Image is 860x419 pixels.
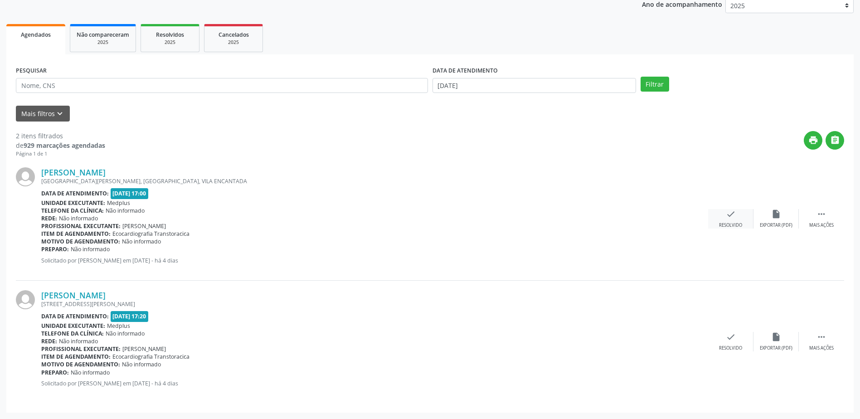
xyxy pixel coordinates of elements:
i: print [808,135,818,145]
button: print [804,131,822,150]
span: Não informado [71,369,110,376]
a: [PERSON_NAME] [41,290,106,300]
div: 2 itens filtrados [16,131,105,141]
span: Não informado [106,207,145,214]
div: Exportar (PDF) [760,222,792,229]
p: Solicitado por [PERSON_NAME] em [DATE] - há 4 dias [41,257,708,264]
span: Não informado [122,238,161,245]
b: Unidade executante: [41,199,105,207]
b: Motivo de agendamento: [41,238,120,245]
b: Item de agendamento: [41,230,111,238]
div: 2025 [211,39,256,46]
span: Ecocardiografia Transtoracica [112,353,189,361]
span: [PERSON_NAME] [122,222,166,230]
div: 2025 [77,39,129,46]
div: Página 1 de 1 [16,150,105,158]
span: [PERSON_NAME] [122,345,166,353]
input: Nome, CNS [16,78,428,93]
span: [DATE] 17:00 [111,188,149,199]
i: keyboard_arrow_down [55,109,65,119]
strong: 929 marcações agendadas [24,141,105,150]
i:  [816,209,826,219]
span: Não informado [71,245,110,253]
img: img [16,167,35,186]
span: Medplus [107,322,130,330]
div: [STREET_ADDRESS][PERSON_NAME] [41,300,708,308]
div: 2025 [147,39,193,46]
button: Filtrar [641,77,669,92]
b: Preparo: [41,245,69,253]
button:  [826,131,844,150]
div: Mais ações [809,345,834,351]
img: img [16,290,35,309]
div: Mais ações [809,222,834,229]
b: Profissional executante: [41,345,121,353]
span: [DATE] 17:20 [111,311,149,322]
span: Não informado [59,337,98,345]
b: Unidade executante: [41,322,105,330]
label: DATA DE ATENDIMENTO [432,64,498,78]
b: Rede: [41,214,57,222]
b: Motivo de agendamento: [41,361,120,368]
b: Rede: [41,337,57,345]
span: Cancelados [219,31,249,39]
a: [PERSON_NAME] [41,167,106,177]
label: PESQUISAR [16,64,47,78]
i:  [816,332,826,342]
b: Data de atendimento: [41,312,109,320]
i:  [830,135,840,145]
b: Item de agendamento: [41,353,111,361]
b: Profissional executante: [41,222,121,230]
span: Agendados [21,31,51,39]
div: Resolvido [719,345,742,351]
b: Preparo: [41,369,69,376]
div: de [16,141,105,150]
b: Data de atendimento: [41,190,109,197]
button: Mais filtroskeyboard_arrow_down [16,106,70,122]
i: insert_drive_file [771,332,781,342]
span: Não compareceram [77,31,129,39]
i: check [726,332,736,342]
input: Selecione um intervalo [432,78,636,93]
span: Não informado [122,361,161,368]
div: [GEOGRAPHIC_DATA][PERSON_NAME], [GEOGRAPHIC_DATA], VILA ENCANTADA [41,177,708,185]
span: Medplus [107,199,130,207]
b: Telefone da clínica: [41,330,104,337]
p: Solicitado por [PERSON_NAME] em [DATE] - há 4 dias [41,380,708,387]
span: Resolvidos [156,31,184,39]
div: Resolvido [719,222,742,229]
span: Ecocardiografia Transtoracica [112,230,189,238]
span: Não informado [106,330,145,337]
i: check [726,209,736,219]
span: Não informado [59,214,98,222]
b: Telefone da clínica: [41,207,104,214]
i: insert_drive_file [771,209,781,219]
div: Exportar (PDF) [760,345,792,351]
